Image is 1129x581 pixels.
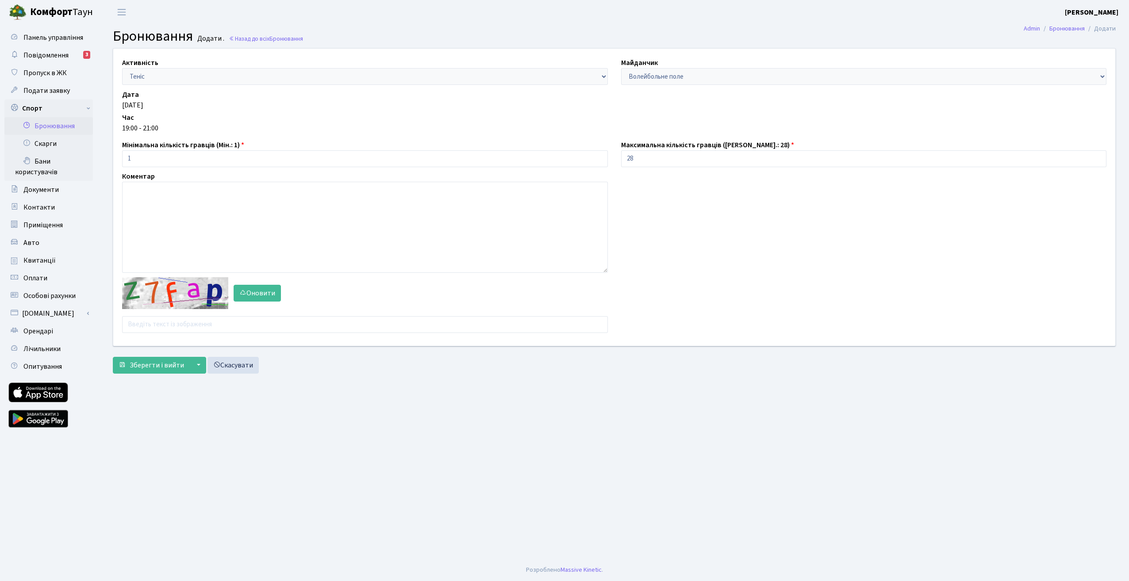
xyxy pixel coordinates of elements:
[4,199,93,216] a: Контакти
[1065,8,1118,17] b: [PERSON_NAME]
[23,86,70,96] span: Подати заявку
[23,326,53,336] span: Орендарі
[1085,24,1116,34] li: Додати
[1049,24,1085,33] a: Бронювання
[83,51,90,59] div: 3
[561,565,602,574] a: Massive Kinetic
[269,34,303,43] span: Бронювання
[23,185,59,195] span: Документи
[23,238,39,248] span: Авто
[1024,24,1040,33] a: Admin
[4,252,93,269] a: Квитанції
[526,565,603,575] div: Розроблено .
[4,29,93,46] a: Панель управління
[122,123,1106,134] div: 19:00 - 21:00
[4,117,93,135] a: Бронювання
[23,344,61,354] span: Лічильники
[4,287,93,305] a: Особові рахунки
[23,33,83,42] span: Панель управління
[23,68,67,78] span: Пропуск в ЖК
[130,360,184,370] span: Зберегти і вийти
[23,256,56,265] span: Квитанції
[4,322,93,340] a: Орендарі
[229,34,303,43] a: Назад до всіхБронювання
[122,112,134,123] label: Час
[122,277,228,309] img: default
[4,269,93,287] a: Оплати
[122,316,608,333] input: Введіть текст із зображення
[111,5,133,19] button: Переключити навігацію
[1065,7,1118,18] a: [PERSON_NAME]
[4,46,93,64] a: Повідомлення3
[4,234,93,252] a: Авто
[4,305,93,322] a: [DOMAIN_NAME]
[234,285,281,302] button: Оновити
[4,135,93,153] a: Скарги
[4,99,93,117] a: Спорт
[196,34,224,43] small: Додати .
[4,216,93,234] a: Приміщення
[122,100,1106,111] div: [DATE]
[4,64,93,82] a: Пропуск в ЖК
[4,358,93,375] a: Опитування
[113,357,190,374] button: Зберегти і вийти
[621,57,658,68] label: Майданчик
[207,357,259,374] a: Скасувати
[122,57,158,68] label: Активність
[1010,19,1129,38] nav: breadcrumb
[23,291,76,301] span: Особові рахунки
[122,140,244,150] label: Мінімальна кількість гравців (Мін.: 1)
[4,181,93,199] a: Документи
[23,362,62,371] span: Опитування
[23,50,69,60] span: Повідомлення
[30,5,73,19] b: Комфорт
[122,171,155,182] label: Коментар
[4,340,93,358] a: Лічильники
[4,82,93,99] a: Подати заявку
[122,89,139,100] label: Дата
[113,26,193,46] span: Бронювання
[23,220,63,230] span: Приміщення
[23,273,47,283] span: Оплати
[9,4,27,21] img: logo.png
[30,5,93,20] span: Таун
[23,203,55,212] span: Контакти
[621,140,794,150] label: Максимальна кількість гравців ([PERSON_NAME].: 28)
[4,153,93,181] a: Бани користувачів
